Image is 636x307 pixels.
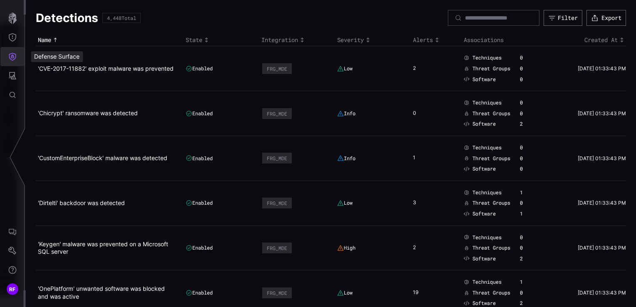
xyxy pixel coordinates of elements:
div: 2 [413,65,425,72]
div: High [337,245,355,251]
a: 'CVE-2017-11882' exploit malware was prevented [38,65,174,72]
span: Software [472,76,496,83]
div: 0 [520,110,542,117]
span: Techniques [472,99,502,106]
div: Toggle sort direction [186,36,257,44]
div: 0 [520,245,542,251]
th: Associations [462,34,550,46]
div: Info [337,110,355,117]
div: 3 [413,199,425,207]
span: Threat Groups [472,290,510,296]
div: FRG_MDE [267,66,287,72]
div: 0 [520,65,542,72]
span: Software [472,121,496,127]
div: 0 [520,99,542,106]
div: Toggle sort direction [413,36,460,44]
div: 1 [520,279,542,285]
time: [DATE] 01:33:43 PM [578,290,626,296]
span: Threat Groups [472,65,510,72]
time: [DATE] 01:33:43 PM [578,155,626,161]
span: Threat Groups [472,110,510,117]
span: Techniques [472,144,502,151]
div: Filter [558,14,578,22]
a: 'Chicrypt' ransomware was detected [38,109,138,116]
div: Enabled [186,155,213,161]
div: 0 [520,76,542,83]
span: Threat Groups [472,200,510,206]
div: FRG_MDE [267,290,287,296]
div: 4,448 Total [107,15,136,20]
div: 0 [520,54,542,61]
div: FRG_MDE [267,111,287,116]
div: 2 [520,121,542,127]
div: FRG_MDE [267,200,287,206]
span: Techniques [472,279,502,285]
div: 1 [520,189,542,196]
div: Toggle sort direction [38,36,181,44]
span: Software [472,300,496,307]
a: 'Keygen' malware was prevented on a Microsoft SQL server [38,240,168,255]
div: Enabled [186,245,213,251]
div: Low [337,290,353,296]
div: Enabled [186,110,213,117]
a: 'Dirtelti' backdoor was detected [38,199,125,206]
div: 0 [520,144,542,151]
div: Enabled [186,65,213,72]
div: 0 [520,155,542,162]
div: Defense Surface [31,51,83,62]
span: Techniques [472,54,502,61]
time: [DATE] 01:33:43 PM [578,245,626,251]
div: 2 [520,255,542,262]
div: Low [337,65,353,72]
div: 1 [413,154,425,162]
div: 2 [413,244,425,252]
a: 'CustomEnterpriseBlock' malware was detected [38,154,167,161]
div: Enabled [186,290,213,296]
button: Filter [544,10,582,26]
span: Software [472,166,496,172]
div: 0 [520,234,542,241]
span: Software [472,255,496,262]
a: 'OnePlatform' unwanted software was blocked and was active [38,285,165,300]
button: RF [0,280,25,299]
div: Toggle sort direction [261,36,333,44]
span: Techniques [472,189,502,196]
h1: Detections [36,10,98,25]
div: 1 [520,210,542,217]
div: 0 [520,166,542,172]
div: Low [337,200,353,206]
div: Toggle sort direction [552,36,626,44]
span: Threat Groups [472,155,510,162]
span: RF [9,285,16,294]
div: 19 [413,289,425,297]
div: FRG_MDE [267,245,287,251]
div: 2 [520,300,542,307]
div: Info [337,155,355,161]
div: 0 [520,290,542,296]
button: Export [586,10,626,26]
div: Enabled [186,200,213,206]
time: [DATE] 01:33:43 PM [578,200,626,206]
time: [DATE] 01:33:43 PM [578,65,626,72]
span: Threat Groups [472,245,510,251]
div: FRG_MDE [267,155,287,161]
div: 0 [413,110,425,117]
time: [DATE] 01:33:43 PM [578,110,626,116]
span: Techniques [472,234,502,241]
div: 0 [520,200,542,206]
div: Toggle sort direction [337,36,409,44]
span: Software [472,210,496,217]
